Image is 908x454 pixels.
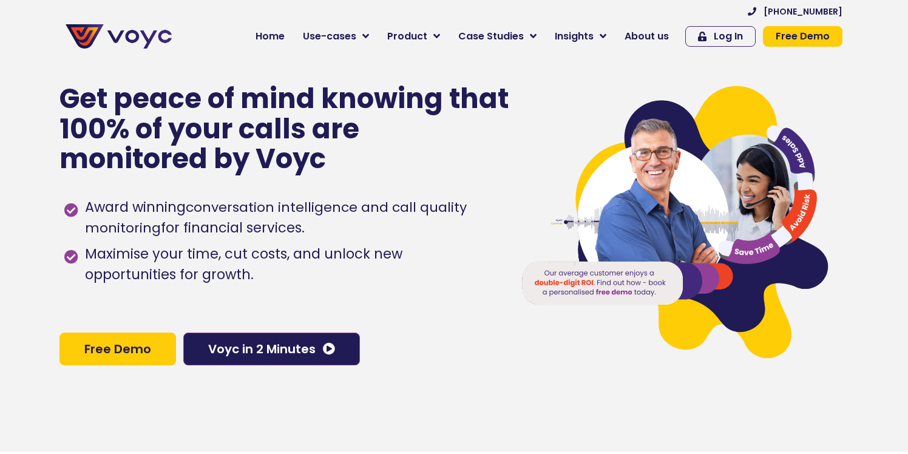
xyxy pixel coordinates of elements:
span: Maximise your time, cut costs, and unlock new opportunities for growth. [82,244,496,285]
span: Award winning for financial services. [82,197,496,239]
span: Log In [714,32,743,41]
h1: conversation intelligence and call quality monitoring [85,198,467,237]
p: Get peace of mind knowing that 100% of your calls are monitored by Voyc [59,84,510,174]
span: Voyc in 2 Minutes [208,343,316,355]
a: Free Demo [59,333,176,365]
a: Log In [685,26,756,47]
img: voyc-full-logo [66,24,172,49]
span: About us [625,29,669,44]
a: Use-cases [294,24,378,49]
a: Home [246,24,294,49]
span: Product [387,29,427,44]
a: Free Demo [763,26,842,47]
span: Home [256,29,285,44]
span: Free Demo [84,343,151,355]
a: [PHONE_NUMBER] [748,7,842,16]
span: Free Demo [776,32,830,41]
a: Case Studies [449,24,546,49]
span: Insights [555,29,594,44]
span: [PHONE_NUMBER] [764,7,842,16]
span: Use-cases [303,29,356,44]
a: About us [615,24,678,49]
a: Voyc in 2 Minutes [183,333,360,365]
a: Product [378,24,449,49]
a: Insights [546,24,615,49]
span: Case Studies [458,29,524,44]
